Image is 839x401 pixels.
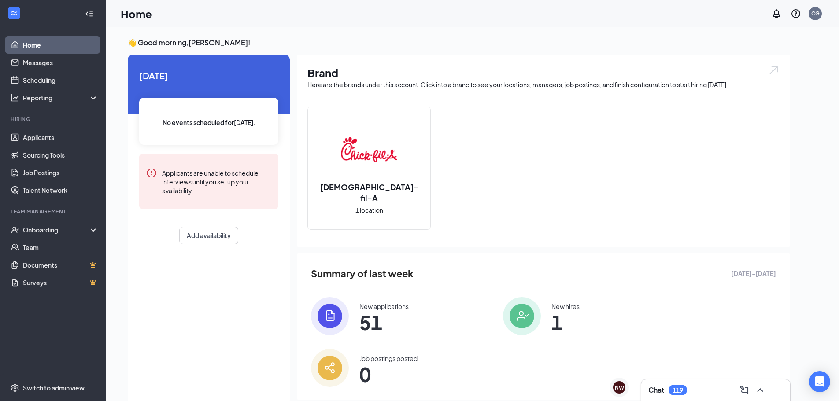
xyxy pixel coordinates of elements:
img: open.6027fd2a22e1237b5b06.svg [768,65,780,75]
div: NW [615,384,624,391]
div: Here are the brands under this account. Click into a brand to see your locations, managers, job p... [307,80,780,89]
span: 1 location [355,205,383,215]
a: Applicants [23,129,98,146]
svg: Error [146,168,157,178]
div: Switch to admin view [23,383,85,392]
button: ComposeMessage [737,383,751,397]
div: New applications [359,302,409,311]
span: 51 [359,314,409,330]
a: Home [23,36,98,54]
a: Talent Network [23,181,98,199]
div: Hiring [11,115,96,123]
span: [DATE] [139,69,278,82]
div: Onboarding [23,225,91,234]
div: Team Management [11,208,96,215]
h2: [DEMOGRAPHIC_DATA]-fil-A [308,181,430,203]
svg: Minimize [771,385,781,395]
h1: Home [121,6,152,21]
button: Add availability [179,227,238,244]
svg: ComposeMessage [739,385,750,395]
h3: Chat [648,385,664,395]
svg: Settings [11,383,19,392]
span: [DATE] - [DATE] [731,269,776,278]
svg: WorkstreamLogo [10,9,18,18]
a: Sourcing Tools [23,146,98,164]
img: Chick-fil-A [341,121,397,178]
img: icon [503,297,541,335]
div: Open Intercom Messenger [809,371,830,392]
div: Job postings posted [359,354,418,363]
span: Summary of last week [311,266,414,281]
button: Minimize [769,383,783,397]
h1: Brand [307,65,780,80]
svg: Collapse [85,9,94,18]
svg: Analysis [11,93,19,102]
div: New hires [551,302,580,311]
span: 0 [359,366,418,382]
div: CG [811,10,820,17]
img: icon [311,349,349,387]
button: ChevronUp [753,383,767,397]
a: Team [23,239,98,256]
svg: ChevronUp [755,385,765,395]
div: Reporting [23,93,99,102]
h3: 👋 Good morning, [PERSON_NAME] ! [128,38,790,48]
svg: UserCheck [11,225,19,234]
a: SurveysCrown [23,274,98,291]
svg: QuestionInfo [791,8,801,19]
a: Messages [23,54,98,71]
svg: Notifications [771,8,782,19]
img: icon [311,297,349,335]
div: 119 [673,386,683,394]
a: Job Postings [23,164,98,181]
span: 1 [551,314,580,330]
span: No events scheduled for [DATE] . [163,118,255,127]
a: Scheduling [23,71,98,89]
a: DocumentsCrown [23,256,98,274]
div: Applicants are unable to schedule interviews until you set up your availability. [162,168,271,195]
